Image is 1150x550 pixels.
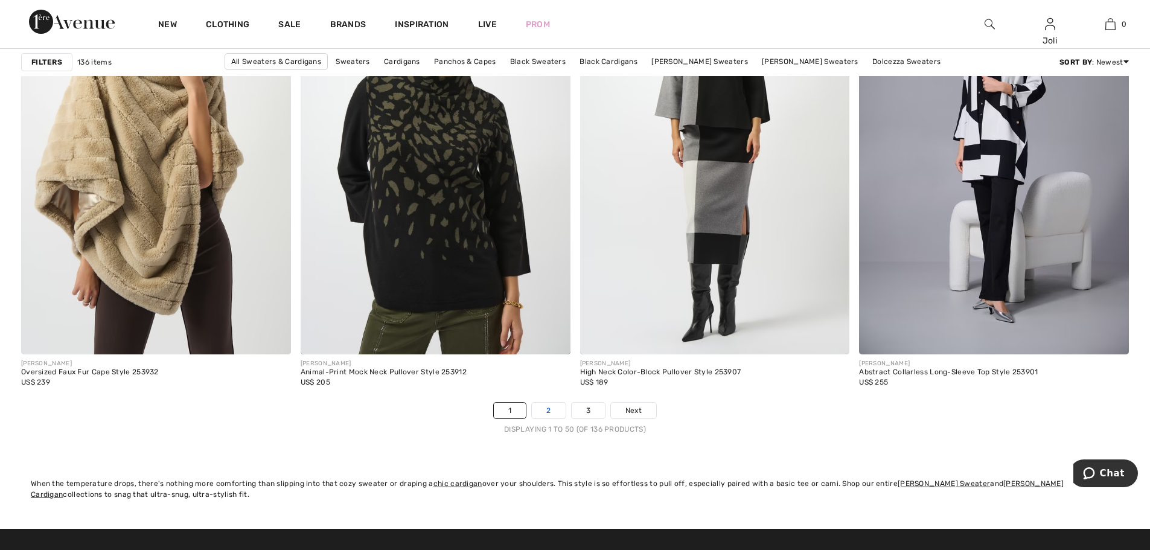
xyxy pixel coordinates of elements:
[428,54,502,69] a: Panchos & Capes
[31,57,62,68] strong: Filters
[31,478,1119,500] div: When the temperature drops, there's nothing more comforting than slipping into that cozy sweater ...
[625,405,642,416] span: Next
[572,403,605,418] a: 3
[21,424,1129,435] div: Displaying 1 to 50 (of 136 products)
[985,17,995,31] img: search the website
[301,368,467,377] div: Animal-Print Mock Neck Pullover Style 253912
[1059,57,1129,68] div: : Newest
[478,18,497,31] a: Live
[580,378,609,386] span: US$ 189
[1081,17,1140,31] a: 0
[77,57,112,68] span: 136 items
[433,479,482,488] a: chic cardigan
[21,378,50,386] span: US$ 239
[158,19,177,32] a: New
[21,359,159,368] div: [PERSON_NAME]
[301,378,330,386] span: US$ 205
[494,403,526,418] a: 1
[378,54,426,69] a: Cardigans
[611,403,656,418] a: Next
[29,10,115,34] img: 1ère Avenue
[1045,17,1055,31] img: My Info
[580,359,741,368] div: [PERSON_NAME]
[21,368,159,377] div: Oversized Faux Fur Cape Style 253932
[532,403,565,418] a: 2
[395,19,449,32] span: Inspiration
[1045,18,1055,30] a: Sign In
[898,479,990,488] a: [PERSON_NAME] Sweater
[580,368,741,377] div: High Neck Color-Block Pullover Style 253907
[21,402,1129,435] nav: Page navigation
[301,359,467,368] div: [PERSON_NAME]
[330,54,375,69] a: Sweaters
[1073,459,1138,490] iframe: Opens a widget where you can chat to one of our agents
[573,54,644,69] a: Black Cardigans
[330,19,366,32] a: Brands
[225,53,328,70] a: All Sweaters & Cardigans
[645,54,754,69] a: [PERSON_NAME] Sweaters
[1020,34,1079,47] div: Joli
[859,359,1038,368] div: [PERSON_NAME]
[756,54,864,69] a: [PERSON_NAME] Sweaters
[1105,17,1116,31] img: My Bag
[206,19,249,32] a: Clothing
[278,19,301,32] a: Sale
[504,54,572,69] a: Black Sweaters
[859,378,888,386] span: US$ 255
[866,54,947,69] a: Dolcezza Sweaters
[526,18,550,31] a: Prom
[1059,58,1092,66] strong: Sort By
[1122,19,1126,30] span: 0
[859,368,1038,377] div: Abstract Collarless Long-Sleeve Top Style 253901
